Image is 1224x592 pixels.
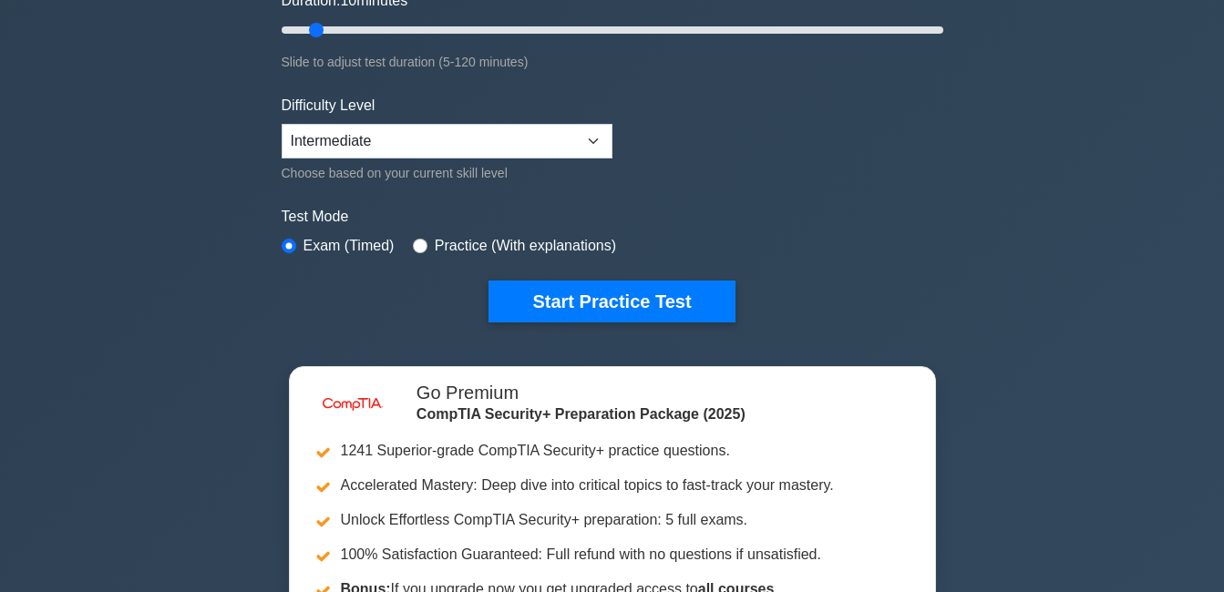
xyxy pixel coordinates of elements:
label: Test Mode [282,206,943,228]
label: Exam (Timed) [303,235,395,257]
button: Start Practice Test [489,281,735,322]
div: Slide to adjust test duration (5-120 minutes) [282,51,943,73]
div: Choose based on your current skill level [282,162,612,184]
label: Practice (With explanations) [435,235,616,257]
label: Difficulty Level [282,95,375,117]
